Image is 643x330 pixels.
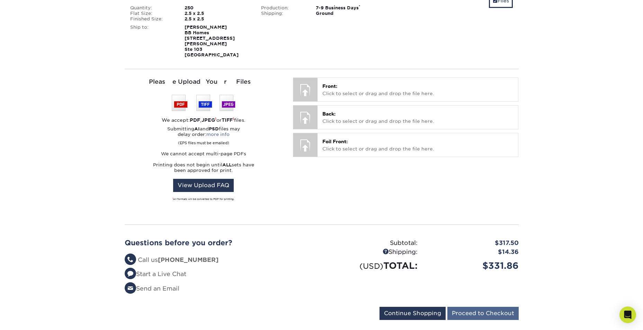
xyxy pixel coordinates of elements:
[379,307,446,320] input: Continue Shopping
[125,198,283,201] div: All formats will be converted to PDF for printing.
[322,239,423,248] div: Subtotal:
[2,309,59,328] iframe: Google Customer Reviews
[322,138,513,152] p: Click to select or drag and drop the file here.
[423,248,524,257] div: $14.36
[447,307,519,320] input: Proceed to Checkout
[233,117,234,121] sup: 1
[158,256,218,263] strong: [PHONE_NUMBER]
[190,117,200,123] strong: PDF
[619,306,636,323] div: Open Intercom Messenger
[322,259,423,272] div: TOTAL:
[125,239,316,247] h2: Questions before you order?
[125,16,180,22] div: Finished Size:
[222,117,233,123] strong: TIFF
[179,5,256,11] div: 250
[206,132,230,137] a: more info
[202,117,215,123] strong: JPEG
[185,25,239,57] strong: [PERSON_NAME] BB Homes [STREET_ADDRESS][PERSON_NAME] Ste 103 [GEOGRAPHIC_DATA]
[172,198,173,200] sup: 1
[423,259,524,272] div: $331.86
[222,162,232,167] strong: ALL
[125,117,283,123] div: We accept: , or files.
[125,126,283,146] p: Submitting and files may delay order:
[125,11,180,16] div: Flat Size:
[322,110,513,125] p: Click to select or drag and drop the file here.
[179,11,256,16] div: 2.5 x 2.5
[125,5,180,11] div: Quantity:
[215,117,216,121] sup: 1
[256,11,311,16] div: Shipping:
[178,137,229,146] small: (EPS files must be emailed)
[125,271,186,277] a: Start a Live Chat
[311,5,387,11] div: 7-9 Business Days
[173,179,234,192] a: View Upload FAQ
[179,16,256,22] div: 2.5 x 2.5
[194,126,200,131] strong: AI
[359,262,383,271] small: (USD)
[322,111,336,117] span: Back:
[322,83,337,89] span: Front:
[125,151,283,157] p: We cannot accept multi-page PDFs
[125,77,283,86] div: Please Upload Your Files
[172,95,235,111] img: We accept: PSD, TIFF, or JPEG (JPG)
[209,126,219,131] strong: PSD
[322,139,348,144] span: Foil Front:
[125,25,180,58] div: Ship to:
[125,285,179,292] a: Send an Email
[125,162,283,173] p: Printing does not begin until sets have been approved for print.
[256,5,311,11] div: Production:
[311,11,387,16] div: Ground
[423,239,524,248] div: $317.50
[322,248,423,257] div: Shipping:
[322,83,513,97] p: Click to select or drag and drop the file here.
[125,256,316,265] li: Call us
